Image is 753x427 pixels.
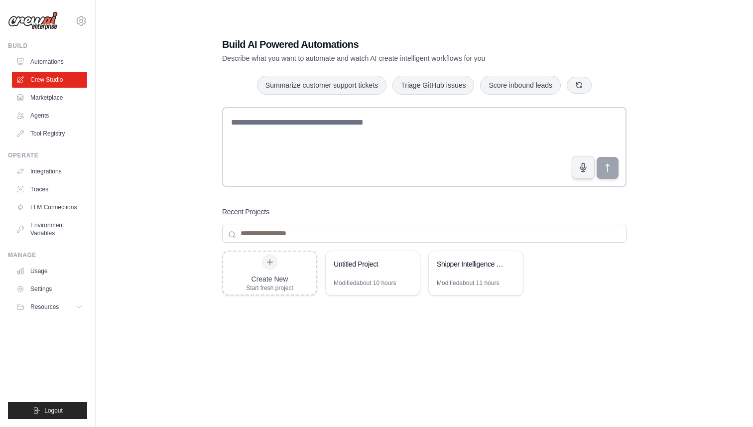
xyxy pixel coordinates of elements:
[334,279,396,287] div: Modified about 10 hours
[246,274,293,284] div: Create New
[392,76,474,95] button: Triage GitHub issues
[44,407,63,415] span: Logout
[12,163,87,179] a: Integrations
[480,76,561,95] button: Score inbound leads
[30,303,59,311] span: Resources
[12,108,87,124] a: Agents
[8,151,87,159] div: Operate
[12,281,87,297] a: Settings
[8,402,87,419] button: Logout
[246,284,293,292] div: Start fresh project
[8,42,87,50] div: Build
[12,54,87,70] a: Automations
[257,76,386,95] button: Summarize customer support tickets
[12,72,87,88] a: Crew Studio
[12,90,87,106] a: Marketplace
[12,126,87,142] a: Tool Registry
[12,299,87,315] button: Resources
[12,181,87,197] a: Traces
[437,259,505,269] div: Shipper Intelligence Sales Automation
[334,259,402,269] div: Untitled Project
[12,199,87,215] a: LLM Connections
[8,251,87,259] div: Manage
[8,11,58,30] img: Logo
[222,37,557,51] h1: Build AI Powered Automations
[437,279,499,287] div: Modified about 11 hours
[572,156,595,179] button: Click to speak your automation idea
[12,217,87,241] a: Environment Variables
[12,263,87,279] a: Usage
[222,53,557,63] p: Describe what you want to automate and watch AI create intelligent workflows for you
[567,77,592,94] button: Get new suggestions
[222,207,269,217] h3: Recent Projects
